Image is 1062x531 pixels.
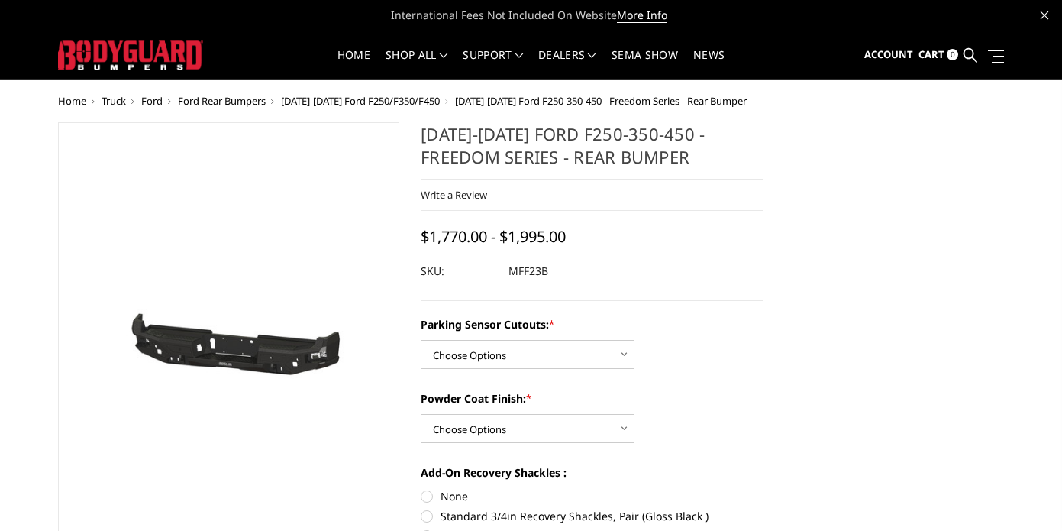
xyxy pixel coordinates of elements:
span: Cart [918,47,944,61]
a: shop all [386,50,447,79]
a: Write a Review [421,188,487,202]
a: Account [864,34,913,76]
label: Standard 3/4in Recovery Shackles, Pair (Gloss Black ) [421,508,763,524]
span: [DATE]-[DATE] Ford F250-350-450 - Freedom Series - Rear Bumper [455,94,747,108]
label: Parking Sensor Cutouts: [421,316,763,332]
a: Truck [102,94,126,108]
span: $1,770.00 - $1,995.00 [421,226,566,247]
h1: [DATE]-[DATE] Ford F250-350-450 - Freedom Series - Rear Bumper [421,122,763,180]
a: Home [58,94,86,108]
a: SEMA Show [612,50,678,79]
a: Dealers [538,50,596,79]
a: Ford [141,94,163,108]
span: Account [864,47,913,61]
a: Support [463,50,523,79]
a: Ford Rear Bumpers [178,94,266,108]
a: Cart 0 [918,34,958,76]
dt: SKU: [421,257,497,285]
dd: MFF23B [508,257,548,285]
a: Home [337,50,370,79]
a: More Info [617,8,667,23]
img: BODYGUARD BUMPERS [58,40,203,69]
a: News [693,50,725,79]
label: None [421,488,763,504]
label: Add-On Recovery Shackles : [421,465,763,481]
span: 0 [947,49,958,60]
a: [DATE]-[DATE] Ford F250/F350/F450 [281,94,440,108]
label: Powder Coat Finish: [421,390,763,406]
